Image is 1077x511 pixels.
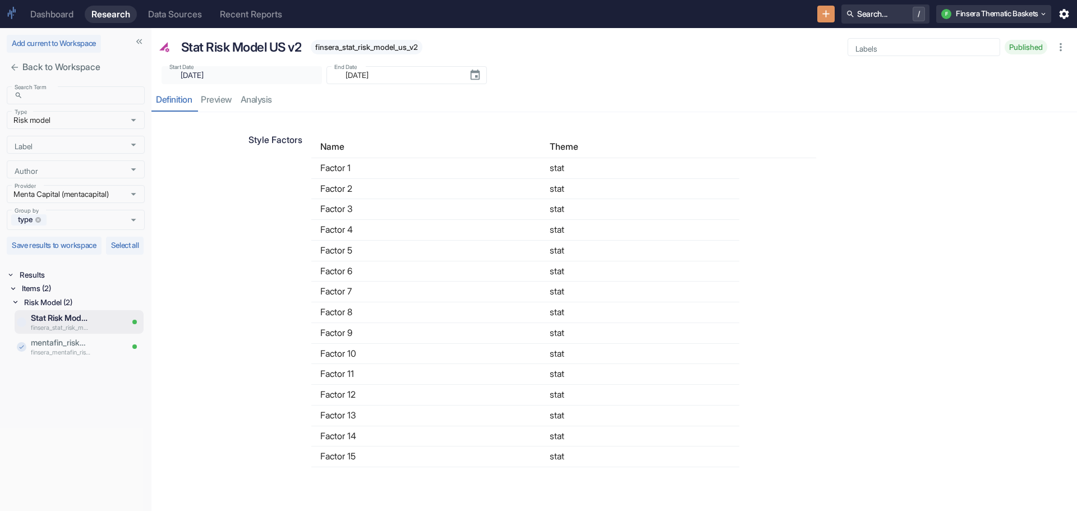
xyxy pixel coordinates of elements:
[541,343,739,364] td: stat
[20,282,145,295] div: Items (2)
[541,385,739,406] td: stat
[30,9,73,20] div: Dashboard
[464,65,486,86] button: Choose date, selected date is Sep 23, 2025
[31,312,91,324] p: Stat Risk Model US v2
[817,6,835,23] button: New Resource
[311,220,541,241] td: Factor 4
[311,426,541,446] td: Factor 14
[31,312,91,332] a: Stat Risk Model US v2finsera_stat_risk_model_us_v2
[181,38,302,57] p: Stat Risk Model US v2
[311,178,541,199] td: Factor 2
[7,35,101,53] button: Add current to Workspace
[22,296,145,309] div: Risk Model (2)
[311,199,541,220] td: Factor 3
[248,133,302,147] p: Style Factors
[156,94,192,105] div: Definition
[106,237,144,255] button: Select all
[311,158,541,178] td: Factor 1
[15,182,36,190] label: Provider
[1005,43,1047,52] span: Published
[24,6,80,23] a: Dashboard
[31,337,91,349] p: mentafin_riskmodel_us_fs_v0.2c
[936,5,1051,23] button: FFinsera Thematic Baskets
[541,364,739,385] td: stat
[541,261,739,282] td: stat
[17,268,145,282] div: Results
[141,6,209,23] a: Data Sources
[541,158,739,178] td: stat
[541,220,739,241] td: stat
[541,405,739,426] td: stat
[148,9,202,20] div: Data Sources
[126,187,141,201] button: Open
[7,59,22,75] button: close
[311,240,541,261] td: Factor 5
[151,89,1077,112] div: resource tabs
[126,213,141,227] button: Open
[311,261,541,282] td: Factor 6
[11,214,47,225] div: type
[126,162,141,177] button: Open
[31,337,91,357] a: mentafin_riskmodel_us_fs_v0.2cfinsera_mentafin_riskmodel_us_fs_v0_2c
[15,206,39,215] label: Group by
[220,9,282,20] div: Recent Reports
[320,141,344,152] strong: Name
[334,63,357,71] label: End Date
[541,178,739,199] td: stat
[13,214,37,225] span: type
[311,343,541,364] td: Factor 10
[311,446,541,467] td: Factor 15
[15,83,46,91] label: Search Term
[169,63,194,71] label: Start Date
[311,282,541,302] td: Factor 7
[174,68,307,82] input: yyyy-mm-dd
[941,9,951,19] div: F
[7,237,102,255] button: Save results to workspace
[311,405,541,426] td: Factor 13
[213,6,289,23] a: Recent Reports
[541,323,739,343] td: stat
[541,446,739,467] td: stat
[311,364,541,385] td: Factor 11
[311,323,541,343] td: Factor 9
[841,4,929,24] button: Search.../
[550,141,578,152] strong: Theme
[311,385,541,406] td: Factor 12
[126,113,141,127] button: Open
[15,108,27,116] label: Type
[91,9,130,20] div: Research
[159,43,169,54] span: Risk Model
[31,323,91,332] p: finsera_stat_risk_model_us_v2
[541,426,739,446] td: stat
[541,302,739,323] td: stat
[31,347,91,357] p: finsera_mentafin_riskmodel_us_fs_v0_2c
[85,6,137,23] a: Research
[541,240,739,261] td: stat
[541,282,739,302] td: stat
[126,137,141,152] button: Open
[311,43,422,52] span: finsera_stat_risk_model_us_v2
[131,34,147,49] button: Collapse Sidebar
[541,199,739,220] td: stat
[311,302,541,323] td: Factor 8
[339,68,460,82] input: yyyy-mm-dd
[22,61,100,74] p: Back to Workspace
